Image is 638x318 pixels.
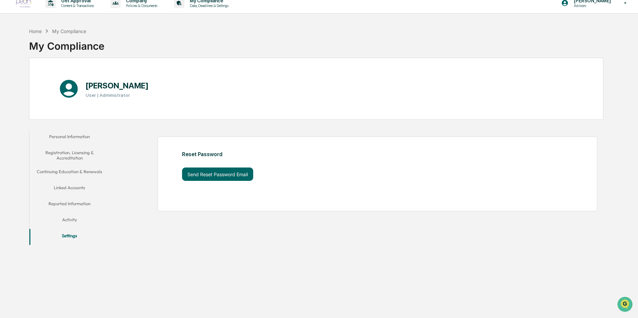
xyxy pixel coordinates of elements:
img: 1746055101610-c473b297-6a78-478c-a979-82029cc54cd1 [7,51,19,63]
button: Reported Information [29,197,110,213]
span: Data Lookup [13,97,42,103]
a: 🖐️Preclearance [4,81,46,93]
div: secondary tabs example [29,130,110,245]
a: 🔎Data Lookup [4,94,45,106]
button: Settings [29,229,110,245]
div: We're available if you need us! [23,58,85,63]
div: 🖐️ [7,85,12,90]
iframe: Open customer support [617,296,635,314]
div: Home [29,28,42,34]
span: Attestations [55,84,83,91]
a: Powered byPylon [47,113,81,118]
button: Continuing Education & Renewals [29,165,110,181]
button: Personal Information [29,130,110,146]
h1: [PERSON_NAME] [86,81,149,90]
button: Start new chat [114,53,122,61]
p: Advisors [569,3,614,8]
div: 🗄️ [48,85,54,90]
p: Data, Deadlines & Settings [184,3,232,8]
div: My Compliance [29,35,105,52]
div: My Compliance [52,28,86,34]
button: Registration, Licensing & Accreditation [29,146,110,165]
div: 🔎 [7,97,12,103]
span: Preclearance [13,84,43,91]
button: Send Reset Password Email [182,168,253,181]
h3: User | Administrator [86,92,149,98]
p: How can we help? [7,14,122,25]
div: Start new chat [23,51,110,58]
a: 🗄️Attestations [46,81,86,93]
p: Policies & Documents [121,3,161,8]
div: Reset Password [182,151,495,157]
button: Linked Accounts [29,181,110,197]
span: Pylon [66,113,81,118]
button: Activity [29,213,110,229]
p: Content & Transactions [56,3,97,8]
